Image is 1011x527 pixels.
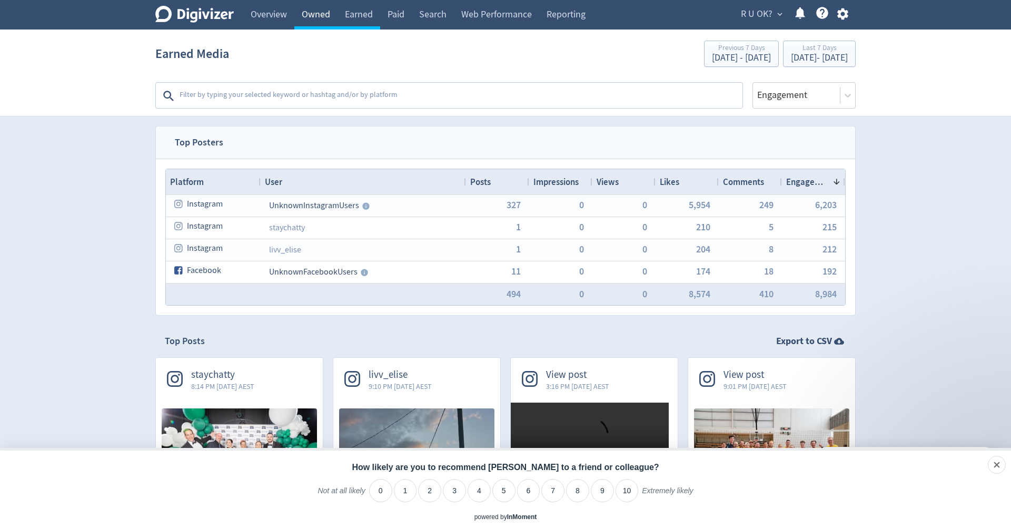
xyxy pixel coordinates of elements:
button: 8,984 [815,289,837,299]
button: 0 [642,245,647,254]
button: 215 [822,222,837,232]
svg: instagram [174,199,184,209]
li: 1 [394,479,417,502]
a: InMoment [507,513,537,521]
span: 9:01 PM [DATE] AEST [723,381,787,392]
button: 212 [822,245,837,254]
div: Last 7 Days [791,44,848,53]
li: 0 [369,479,392,502]
span: expand_more [775,9,785,19]
button: Previous 7 Days[DATE] - [DATE] [704,41,779,67]
span: View post [723,369,787,381]
span: 9:10 PM [DATE] AEST [369,381,432,392]
button: 8 [769,245,774,254]
span: Engagement [786,176,828,188]
li: 2 [418,479,441,502]
span: Likes [660,176,679,188]
span: R U OK? [741,6,772,23]
iframe: Intercom notifications message [800,425,1011,499]
button: 18 [764,267,774,276]
button: 8,574 [689,289,710,299]
li: 9 [591,479,614,502]
li: 6 [517,479,540,502]
span: 0 [579,200,584,210]
button: 0 [642,267,647,276]
button: 0 [579,245,584,254]
button: 1 [516,245,521,254]
span: Views [597,176,619,188]
label: Extremely likely [642,486,693,504]
button: 174 [696,267,710,276]
span: Posts [470,176,491,188]
div: [DATE] - [DATE] [791,53,848,63]
button: 0 [642,200,647,210]
button: 410 [759,289,774,299]
div: powered by inmoment [474,513,537,522]
button: 0 [642,289,647,299]
span: livv_elise [369,369,432,381]
button: 204 [696,245,710,254]
button: 0 [579,289,584,299]
a: livv_elise [269,245,301,255]
label: Not at all likely [318,486,365,504]
span: 327 [507,200,521,210]
button: 5,954 [689,200,710,210]
span: User [265,176,282,188]
button: 249 [759,200,774,210]
div: [DATE] - [DATE] [712,53,771,63]
span: Comments [723,176,764,188]
button: 494 [507,289,521,299]
span: Instagram [187,216,223,237]
button: 210 [696,222,710,232]
h2: Top Posts [165,335,205,348]
span: Instagram [187,194,223,214]
li: 5 [492,479,516,502]
img: ✨ What a night! The 2025 Stay ChatTY Gala Ball brought together nearly 700 guests for a magical e... [162,408,317,512]
li: 7 [541,479,564,502]
li: 3 [443,479,466,502]
span: 11 [511,267,521,276]
span: 0 [579,267,584,276]
button: 6,203 [815,200,837,210]
button: 5 [769,222,774,232]
li: 10 [616,479,639,502]
a: staychatty [269,222,305,233]
div: Close survey [988,456,1006,474]
svg: instagram [174,243,184,253]
div: Previous 7 Days [712,44,771,53]
button: R U OK? [737,6,785,23]
span: Top Posters [165,126,233,159]
svg: facebook [174,266,184,275]
span: Platform [170,176,204,188]
button: 0 [579,222,584,232]
button: 0 [642,222,647,232]
h1: Earned Media [155,37,229,71]
button: 1 [516,222,521,232]
span: Facebook [187,260,221,281]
